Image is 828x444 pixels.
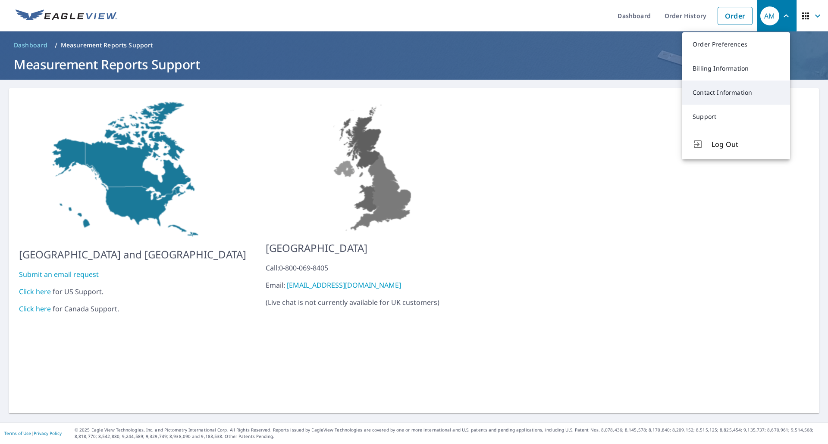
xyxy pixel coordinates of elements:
a: Order Preferences [682,32,790,56]
li: / [55,40,57,50]
img: US-MAP [266,99,483,233]
a: Contact Information [682,81,790,105]
a: Terms of Use [4,430,31,436]
a: Click here [19,287,51,296]
p: | [4,431,62,436]
a: Support [682,105,790,129]
span: Log Out [712,139,780,149]
div: Call: 0-800-069-8405 [266,263,483,273]
img: US-MAP [19,99,246,240]
p: [GEOGRAPHIC_DATA] [266,240,483,256]
a: Billing Information [682,56,790,81]
div: for US Support. [19,286,246,297]
div: Email: [266,280,483,290]
p: © 2025 Eagle View Technologies, Inc. and Pictometry International Corp. All Rights Reserved. Repo... [75,427,824,440]
button: Log Out [682,129,790,159]
div: for Canada Support. [19,304,246,314]
div: AM [760,6,779,25]
a: Dashboard [10,38,51,52]
p: [GEOGRAPHIC_DATA] and [GEOGRAPHIC_DATA] [19,247,246,262]
a: Submit an email request [19,270,99,279]
a: Privacy Policy [34,430,62,436]
h1: Measurement Reports Support [10,56,818,73]
img: EV Logo [16,9,117,22]
nav: breadcrumb [10,38,818,52]
p: Measurement Reports Support [61,41,153,50]
a: Click here [19,304,51,314]
a: [EMAIL_ADDRESS][DOMAIN_NAME] [287,280,401,290]
span: Dashboard [14,41,48,50]
a: Order [718,7,753,25]
p: ( Live chat is not currently available for UK customers ) [266,263,483,307]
